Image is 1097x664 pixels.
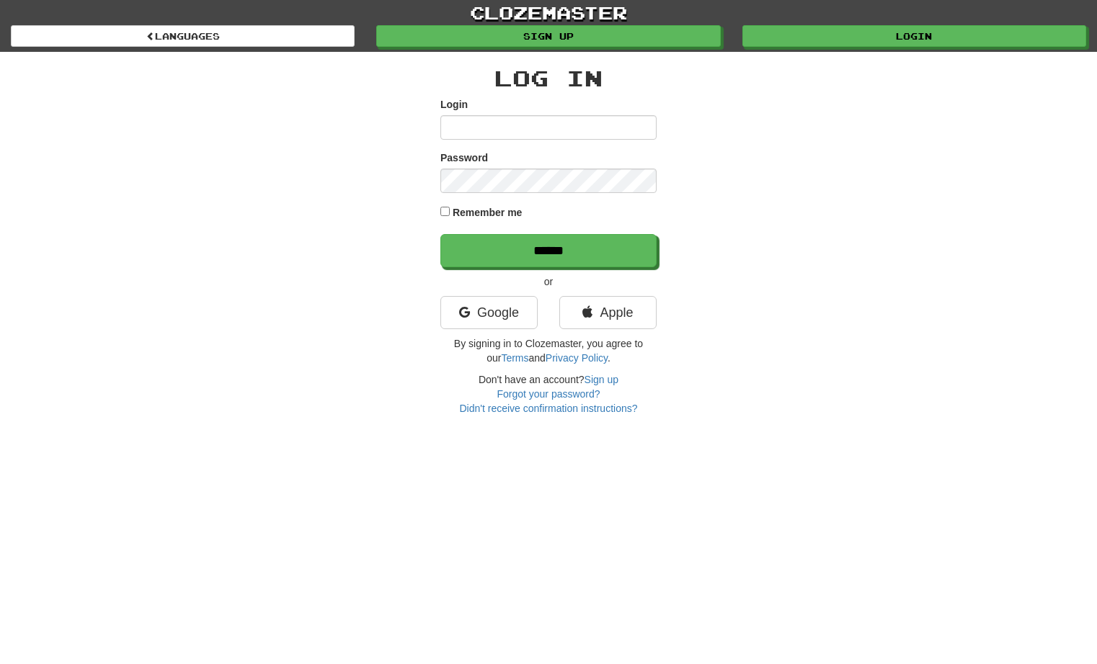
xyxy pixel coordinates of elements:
a: Terms [501,352,528,364]
a: Apple [559,296,657,329]
label: Password [440,151,488,165]
a: Privacy Policy [546,352,608,364]
p: By signing in to Clozemaster, you agree to our and . [440,336,657,365]
a: Sign up [585,374,618,385]
label: Login [440,97,468,112]
a: Didn't receive confirmation instructions? [459,403,637,414]
a: Google [440,296,538,329]
h2: Log In [440,66,657,90]
p: or [440,274,657,289]
a: Sign up [376,25,720,47]
a: Forgot your password? [497,388,600,400]
a: Login [742,25,1086,47]
label: Remember me [453,205,523,220]
a: Languages [11,25,355,47]
div: Don't have an account? [440,372,657,416]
